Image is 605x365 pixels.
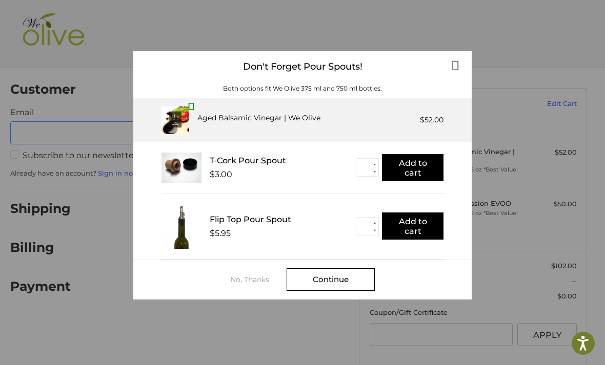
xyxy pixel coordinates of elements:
[162,204,201,249] img: FTPS_bottle__43406.1705089544.233.225.jpg
[210,156,356,165] div: T-Cork Pour Spout
[210,228,231,238] div: $5.95
[133,84,472,93] div: Both options fit We Olive 375 ml and 750 ml bottles.
[210,169,232,179] div: $3.00
[133,51,472,82] div: Don't Forget Pour Spouts!
[162,153,201,183] img: T_Cork__22625.1711686153.233.225.jpg
[118,13,130,26] button: Open LiveChat chat widget
[230,275,287,284] div: No, Thanks
[382,212,443,240] button: Add to cart
[382,154,443,181] button: Add to cart
[197,113,320,123] div: Aged Balsamic Vinegar | We Olive
[371,219,378,227] button: ▲
[210,214,356,224] div: Flip Top Pour Spout
[371,168,378,176] button: ▼
[371,227,378,234] button: ▼
[14,15,116,24] p: We're away right now. Please check back later!
[371,160,378,168] button: ▲
[287,268,375,291] div: Continue
[420,115,443,125] div: $52.00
